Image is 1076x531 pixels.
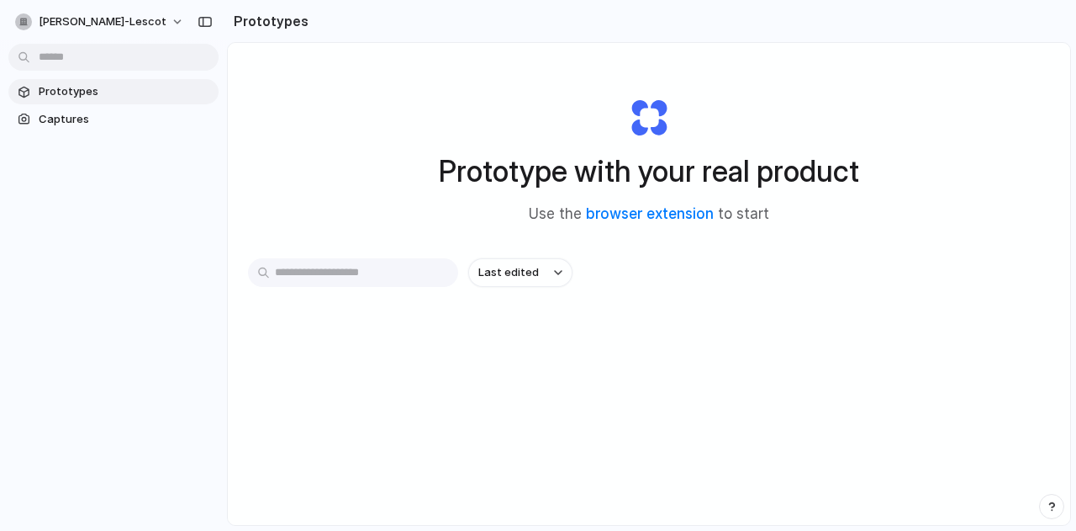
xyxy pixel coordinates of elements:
a: Captures [8,107,219,132]
span: Last edited [478,264,539,281]
h2: Prototypes [227,11,309,31]
span: Use the to start [529,204,769,226]
span: Captures [39,111,212,128]
button: [PERSON_NAME]-lescot [8,8,193,35]
a: browser extension [586,205,714,222]
button: Last edited [468,258,572,287]
span: Prototypes [39,83,212,100]
a: Prototypes [8,79,219,104]
span: [PERSON_NAME]-lescot [39,13,166,30]
h1: Prototype with your real product [439,149,859,194]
